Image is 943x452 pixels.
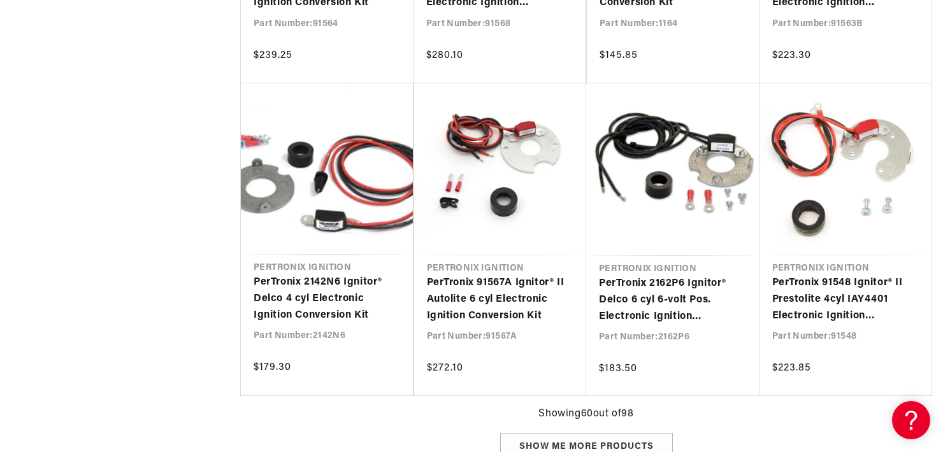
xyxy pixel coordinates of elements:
a: PerTronix 91548 Ignitor® II Prestolite 4cyl IAY4401 Electronic Ignition Conversion Kit [772,275,919,324]
a: PerTronix 2162P6 Ignitor® Delco 6 cyl 6-volt Pos. Electronic Ignition Conversion Kit [599,276,747,325]
a: PerTronix 2142N6 Ignitor® Delco 4 cyl Electronic Ignition Conversion Kit [254,274,400,323]
span: Showing 60 out of 98 [538,406,633,423]
a: PerTronix 91567A Ignitor® II Autolite 6 cyl Electronic Ignition Conversion Kit [427,275,574,324]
